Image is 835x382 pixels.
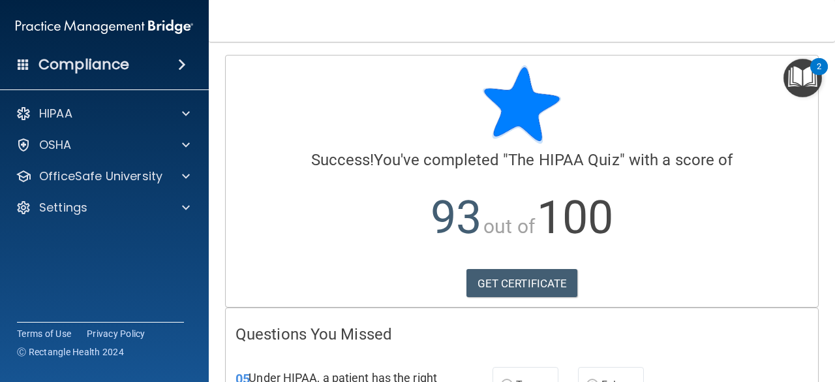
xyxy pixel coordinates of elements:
p: OfficeSafe University [39,168,162,184]
h4: You've completed " " with a score of [235,151,808,168]
a: Privacy Policy [87,327,145,340]
span: out of [483,215,535,238]
p: HIPAA [39,106,72,121]
img: PMB logo [16,14,193,40]
span: Success! [311,151,374,169]
a: Terms of Use [17,327,71,340]
h4: Compliance [38,56,129,74]
span: Ⓒ Rectangle Health 2024 [17,345,124,358]
a: OSHA [16,137,190,153]
button: Open Resource Center, 2 new notifications [783,59,822,97]
img: blue-star-rounded.9d042014.png [483,65,561,144]
a: OfficeSafe University [16,168,190,184]
div: 2 [817,67,821,84]
p: OSHA [39,137,72,153]
span: 100 [537,191,613,244]
a: Settings [16,200,190,215]
span: 93 [431,191,481,244]
p: Settings [39,200,87,215]
a: GET CERTIFICATE [466,269,578,298]
iframe: Drift Widget Chat Controller [770,292,819,342]
h4: Questions You Missed [235,326,808,343]
span: The HIPAA Quiz [508,151,619,169]
a: HIPAA [16,106,190,121]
